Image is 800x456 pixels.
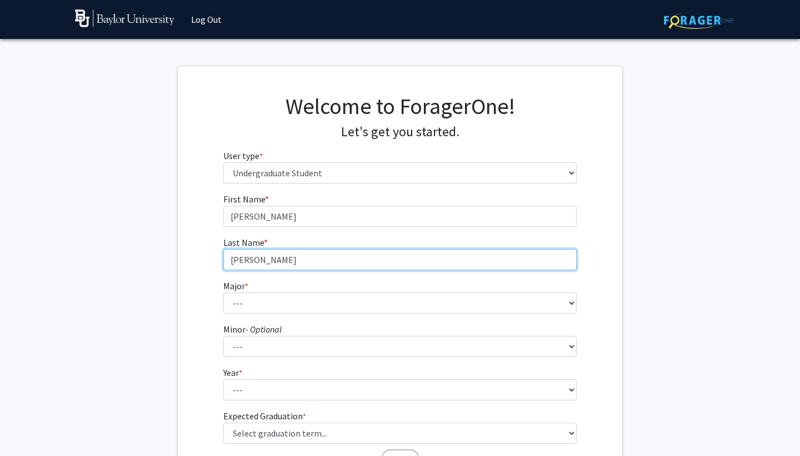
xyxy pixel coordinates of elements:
h1: Welcome to ForagerOne! [223,93,577,120]
span: Last Name [223,237,264,248]
label: Major [223,279,248,293]
label: Expected Graduation [223,409,306,423]
h4: Let's get you started. [223,124,577,140]
label: Year [223,366,242,379]
i: - Optional [246,324,282,335]
span: First Name [223,194,265,205]
label: Minor [223,323,282,336]
iframe: Chat [8,406,47,448]
img: ForagerOne Logo [664,12,733,29]
label: User type [223,149,263,162]
img: Baylor University Logo [75,9,174,27]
